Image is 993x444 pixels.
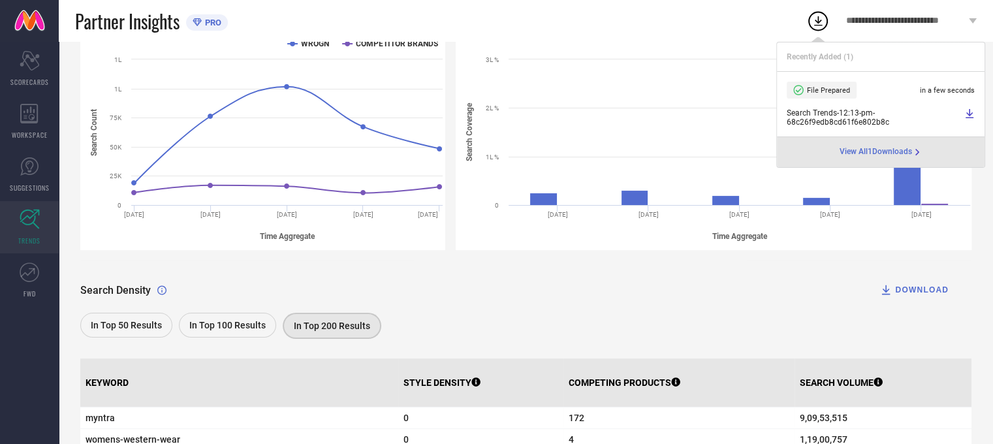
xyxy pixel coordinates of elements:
a: View All1Downloads [840,147,922,157]
p: SEARCH VOLUME [800,377,883,388]
p: COMPETING PRODUCTS [569,377,680,388]
span: SCORECARDS [10,77,49,87]
span: Partner Insights [75,8,180,35]
text: [DATE] [911,211,932,218]
text: 1L [114,86,122,93]
text: [DATE] [353,211,373,218]
text: 50K [110,144,122,151]
span: 9,09,53,515 [800,413,966,423]
span: 172 [569,413,789,423]
span: SUGGESTIONS [10,183,50,193]
span: Recently Added ( 1 ) [787,52,853,61]
span: Search Trends - 12:13-pm - 68c26f9edb8cd61f6e802b8c [787,108,961,127]
span: TRENDS [18,236,40,246]
text: [DATE] [729,211,749,218]
text: WROGN [301,39,329,48]
text: 2L % [486,104,499,112]
span: in a few seconds [920,86,975,95]
text: COMPETITOR BRANDS [356,39,438,48]
div: Open download list [806,9,830,33]
button: DOWNLOAD [863,277,965,303]
text: [DATE] [638,211,659,218]
text: 1L [114,56,122,63]
tspan: Search Coverage [465,103,474,161]
text: [DATE] [418,211,438,218]
text: 0 [495,202,499,209]
p: STYLE DENSITY [403,377,481,388]
text: 0 [118,202,121,209]
span: In Top 50 Results [91,320,162,330]
text: [DATE] [548,211,568,218]
div: Open download page [840,147,922,157]
text: 75K [110,114,122,121]
text: [DATE] [124,211,144,218]
span: myntra [86,413,393,423]
span: View All 1 Downloads [840,147,912,157]
span: PRO [202,18,221,27]
span: WORKSPACE [12,130,48,140]
span: Search Density [80,284,151,296]
text: 3L % [486,56,499,63]
text: [DATE] [200,211,221,218]
th: KEYWORD [80,358,398,407]
text: 25K [110,172,122,180]
div: DOWNLOAD [879,283,949,296]
span: In Top 200 Results [294,321,370,331]
span: In Top 100 Results [189,320,266,330]
text: [DATE] [821,211,841,218]
span: File Prepared [807,86,850,95]
tspan: Search Count [89,109,99,156]
span: FWD [24,289,36,298]
span: 0 [403,413,559,423]
tspan: Time Aggregate [712,232,768,241]
tspan: Time Aggregate [260,232,315,241]
a: Download [964,108,975,127]
text: 1L % [486,153,499,161]
text: [DATE] [277,211,297,218]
